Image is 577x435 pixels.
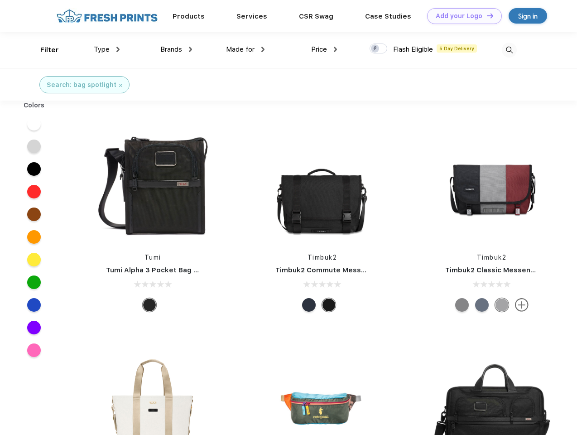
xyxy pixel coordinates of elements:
[106,266,212,274] a: Tumi Alpha 3 Pocket Bag Small
[262,123,382,244] img: func=resize&h=266
[173,12,205,20] a: Products
[436,12,482,20] div: Add your Logo
[445,266,558,274] a: Timbuk2 Classic Messenger Bag
[40,45,59,55] div: Filter
[275,266,397,274] a: Timbuk2 Commute Messenger Bag
[17,101,52,110] div: Colors
[475,298,489,312] div: Eco Lightbeam
[487,13,493,18] img: DT
[226,45,255,53] span: Made for
[189,47,192,52] img: dropdown.png
[432,123,552,244] img: func=resize&h=266
[502,43,517,58] img: desktop_search.svg
[393,45,433,53] span: Flash Eligible
[261,47,264,52] img: dropdown.png
[311,45,327,53] span: Price
[94,45,110,53] span: Type
[334,47,337,52] img: dropdown.png
[509,8,547,24] a: Sign in
[518,11,538,21] div: Sign in
[160,45,182,53] span: Brands
[308,254,337,261] a: Timbuk2
[144,254,161,261] a: Tumi
[143,298,156,312] div: Black
[437,44,477,53] span: 5 Day Delivery
[92,123,213,244] img: func=resize&h=266
[322,298,336,312] div: Eco Black
[515,298,529,312] img: more.svg
[477,254,507,261] a: Timbuk2
[302,298,316,312] div: Eco Nautical
[119,84,122,87] img: filter_cancel.svg
[47,80,116,90] div: Search: bag spotlight
[455,298,469,312] div: Eco Gunmetal
[54,8,160,24] img: fo%20logo%202.webp
[116,47,120,52] img: dropdown.png
[495,298,509,312] div: Eco Rind Pop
